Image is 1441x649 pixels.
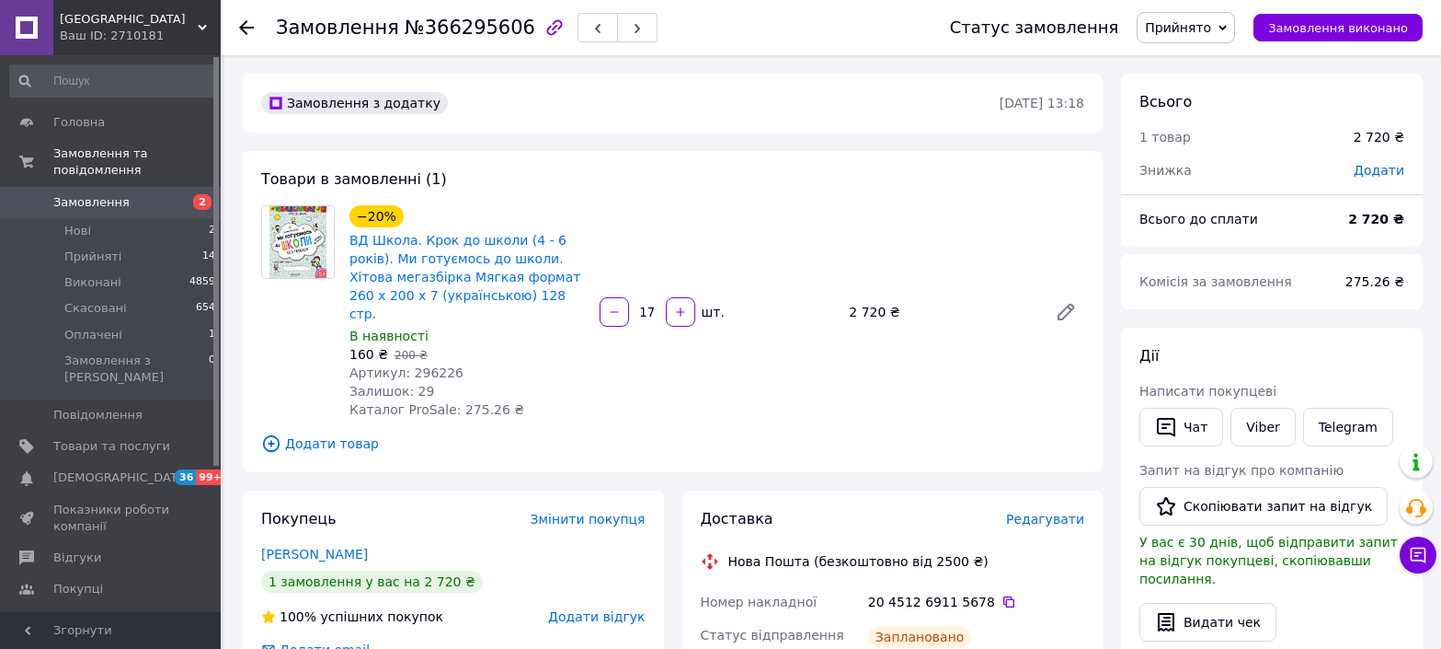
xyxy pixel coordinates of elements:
[1006,512,1084,527] span: Редагувати
[349,402,524,417] span: Каталог ProSale: 275.26 ₴
[193,194,212,210] span: 2
[1139,384,1276,399] span: Написати покупцеві
[189,274,215,291] span: 4859
[1354,128,1404,146] div: 2 720 ₴
[53,502,170,535] span: Показники роботи компанії
[261,608,443,626] div: успішних покупок
[349,365,463,380] span: Артикул: 296226
[53,550,101,566] span: Відгуки
[349,233,580,321] a: ВД Школа. Крок до школи (4 - 6 років). Ми готуємось до школи. Хітова мегазбірка Мягкая формат 260...
[209,327,215,343] span: 1
[1139,347,1159,365] span: Дії
[60,28,221,44] div: Ваш ID: 2710181
[64,327,122,343] span: Оплачені
[261,170,447,188] span: Товари в замовленні (1)
[1348,212,1404,226] b: 2 720 ₴
[1139,93,1192,110] span: Всього
[269,206,326,278] img: ВД Школа. Крок до школи (4 - 6 років). Ми готуємось до школи. Хітова мегазбірка Мягкая формат 260...
[60,11,198,28] span: Букварь
[1139,535,1398,586] span: У вас є 30 днів, щоб відправити запит на відгук покупцеві, скопіювавши посилання.
[548,609,645,624] span: Додати відгук
[261,434,1084,454] span: Додати товар
[1354,163,1404,178] span: Додати
[53,438,170,455] span: Товари та послуги
[349,205,404,227] div: −20%
[239,18,254,37] div: Повернутися назад
[868,593,1084,611] div: 20 4512 6911 5678
[1145,20,1211,35] span: Прийнято
[1139,487,1388,526] button: Скопіювати запит на відгук
[697,303,726,321] div: шт.
[1139,463,1344,478] span: Запит на відгук про компанію
[64,300,127,317] span: Скасовані
[395,349,428,362] span: 200 ₴
[261,571,483,593] div: 1 замовлення у вас на 2 720 ₴
[53,581,103,597] span: Покупці
[531,512,646,527] span: Змінити покупця
[1047,294,1084,330] a: Редагувати
[53,145,221,179] span: Замовлення та повідомлення
[724,552,993,571] div: Нова Пошта (безкоштовно від 2500 ₴)
[868,626,972,648] div: Заплановано
[209,223,215,239] span: 2
[280,609,316,624] span: 100%
[1345,274,1404,289] span: 275.26 ₴
[64,249,121,265] span: Прийняті
[841,299,1040,325] div: 2 720 ₴
[1303,408,1393,446] a: Telegram
[1230,408,1295,446] a: Viber
[1400,537,1436,574] button: Чат з покупцем
[261,510,337,527] span: Покупець
[349,329,429,343] span: В наявності
[1268,21,1408,35] span: Замовлення виконано
[53,194,130,211] span: Замовлення
[1139,130,1191,145] span: 1 товар
[950,18,1119,37] div: Статус замовлення
[261,92,448,114] div: Замовлення з додатку
[276,17,399,39] span: Замовлення
[53,407,143,423] span: Повідомлення
[53,114,105,131] span: Головна
[202,249,215,265] span: 14
[1139,408,1223,446] button: Чат
[53,469,189,486] span: [DEMOGRAPHIC_DATA]
[1253,14,1423,41] button: Замовлення виконано
[209,353,215,386] span: 0
[701,510,773,527] span: Доставка
[64,353,209,386] span: Замовлення з [PERSON_NAME]
[1139,163,1192,178] span: Знижка
[196,469,226,485] span: 99+
[1139,212,1258,226] span: Всього до сплати
[64,223,91,239] span: Нові
[349,347,388,362] span: 160 ₴
[1139,274,1292,289] span: Комісія за замовлення
[196,300,215,317] span: 654
[1139,603,1276,642] button: Видати чек
[9,64,217,98] input: Пошук
[64,274,121,291] span: Виконані
[261,547,368,562] a: [PERSON_NAME]
[175,469,196,485] span: 36
[405,17,535,39] span: №366295606
[1000,96,1084,110] time: [DATE] 13:18
[349,384,434,399] span: Залишок: 29
[701,628,844,643] span: Статус відправлення
[701,595,818,609] span: Номер накладної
